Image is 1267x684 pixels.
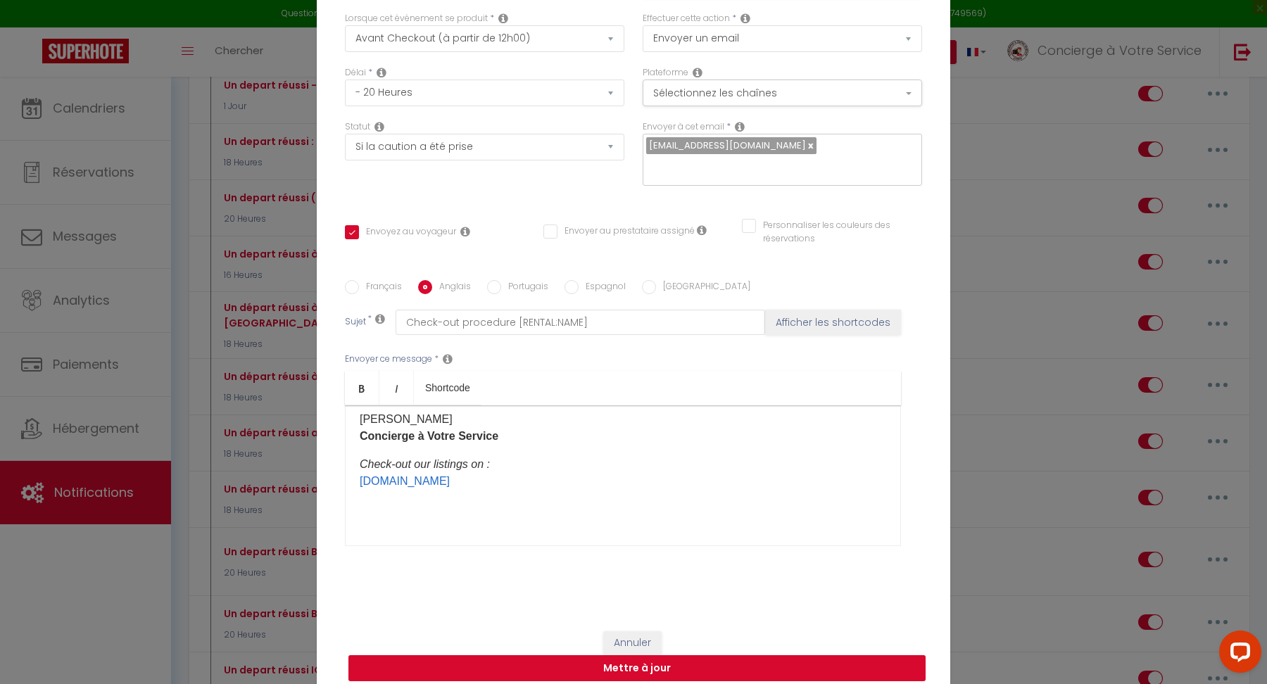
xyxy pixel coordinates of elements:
label: Effectuer cette action [643,12,730,25]
span: [EMAIL_ADDRESS][DOMAIN_NAME] [649,139,806,152]
i: Event Occur [498,13,508,24]
a: [DOMAIN_NAME] [360,475,450,487]
em: Check-out our listings on : [360,458,490,470]
label: Français [359,280,402,296]
i: Envoyer au prestataire si il est assigné [697,224,707,236]
label: Lorsque cet événement se produit [345,12,488,25]
label: [GEOGRAPHIC_DATA] [656,280,750,296]
button: Afficher les shortcodes [765,310,901,335]
i: Booking status [374,121,384,132]
label: Portugais [501,280,548,296]
i: Action Type [740,13,750,24]
label: Espagnol [579,280,626,296]
label: Envoyer à cet email [643,120,724,134]
a: Shortcode [414,371,481,405]
label: Anglais [432,280,471,296]
a: Bold [345,371,379,405]
button: Annuler [603,631,662,655]
label: Statut [345,120,370,134]
strong: Concierge à Votre Service [360,430,498,442]
p: ​ [360,456,886,490]
button: Mettre à jour [348,655,926,682]
i: Action Time [377,67,386,78]
i: Subject [375,313,385,324]
i: Action Channel [693,67,702,78]
iframe: LiveChat chat widget [1208,625,1267,684]
i: Message [443,353,453,365]
label: Plateforme [643,66,688,80]
button: Sélectionnez les chaînes [643,80,922,106]
label: Sujet [345,315,366,330]
label: Délai [345,66,366,80]
a: Italic [379,371,414,405]
i: Recipient [735,121,745,132]
i: Envoyer au voyageur [460,226,470,237]
label: Envoyer ce message [345,353,432,366]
